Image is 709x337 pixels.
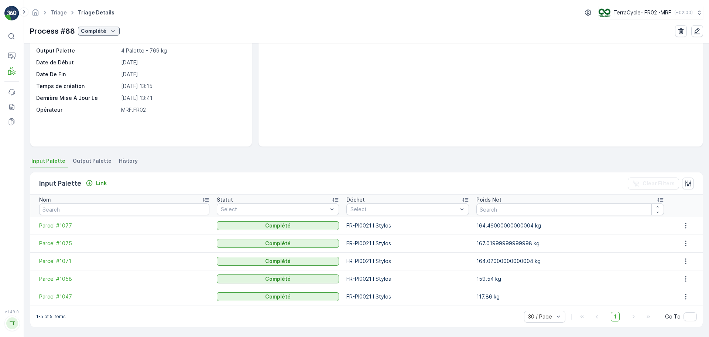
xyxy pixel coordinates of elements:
img: logo [4,6,19,21]
span: v 1.49.0 [4,310,19,314]
span: 1 [611,312,620,321]
p: Nom [39,196,51,203]
td: FR-PI0021 I Stylos [343,217,472,235]
td: 164.02000000000004 kg [473,252,668,270]
p: TerraCycle- FR02 -MRF [613,9,671,16]
td: 117.86 kg [473,288,668,306]
button: Complété [78,27,120,36]
span: Triage Details [76,9,116,16]
button: Complété [217,292,339,301]
td: 167.01999999999998 kg [473,235,668,252]
a: Triage [51,9,67,16]
button: Clear Filters [628,178,679,189]
p: Date De Fin [36,71,118,78]
button: TT [4,316,19,331]
button: Link [83,179,110,188]
span: Input Palette [31,157,65,165]
p: Output Palette [36,47,118,54]
p: Select [221,206,328,213]
p: Déchet [346,196,365,203]
a: Parcel #1047 [39,293,209,300]
td: 159.54 kg [473,270,668,288]
span: History [119,157,138,165]
a: Parcel #1058 [39,275,209,283]
p: Complété [81,27,106,35]
td: FR-PI0021 I Stylos [343,235,472,252]
p: Complété [265,240,291,247]
td: FR-PI0021 I Stylos [343,270,472,288]
a: Parcel #1077 [39,222,209,229]
button: Complété [217,257,339,266]
button: Complété [217,221,339,230]
p: Opérateur [36,106,118,114]
a: Homepage [31,11,40,17]
td: 164.46000000000004 kg [473,217,668,235]
p: Process #88 [30,26,75,37]
p: MRF.FR02 [121,106,244,114]
p: Complété [265,275,291,283]
p: Link [96,179,107,187]
a: Parcel #1075 [39,240,209,247]
p: [DATE] [121,59,244,66]
p: Poids Net [476,196,501,203]
p: ( +02:00 ) [674,10,693,16]
a: Parcel #1071 [39,257,209,265]
p: 4 Palette - 769 kg [121,47,244,54]
p: Select [350,206,457,213]
p: [DATE] [121,71,244,78]
input: Search [39,203,209,215]
p: [DATE] 13:15 [121,82,244,90]
button: TerraCycle- FR02 -MRF(+02:00) [599,6,703,19]
img: terracycle.png [599,9,610,17]
span: Go To [665,313,681,320]
td: FR-PI0021 I Stylos [343,288,472,306]
p: Clear Filters [643,180,675,187]
span: Output Palette [73,157,112,165]
p: Complété [265,222,291,229]
p: Statut [217,196,233,203]
p: 1-5 of 5 items [36,314,66,320]
div: TT [6,317,18,329]
input: Search [476,203,664,215]
p: Date de Début [36,59,118,66]
p: Complété [265,293,291,300]
button: Complété [217,239,339,248]
p: [DATE] 13:41 [121,94,244,102]
p: Dernière Mise À Jour Le [36,94,118,102]
p: Complété [265,257,291,265]
td: FR-PI0021 I Stylos [343,252,472,270]
p: Input Palette [39,178,81,189]
button: Complété [217,274,339,283]
p: Temps de création [36,82,118,90]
